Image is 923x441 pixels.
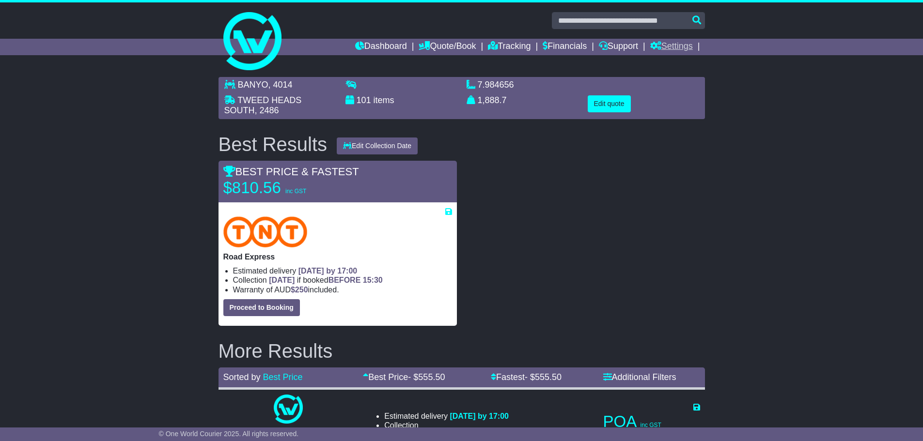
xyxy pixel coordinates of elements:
a: Best Price- $555.50 [363,372,445,382]
span: items [374,95,394,105]
li: Warranty of AUD included. [233,285,452,294]
span: TWEED HEADS SOUTH [224,95,302,116]
span: BANYO [238,80,268,90]
span: [DATE] by 17:00 [450,412,509,420]
span: , 4014 [268,80,293,90]
span: 15:30 [363,276,383,284]
li: Estimated delivery [233,266,452,275]
span: © One World Courier 2025. All rights reserved. [159,430,299,438]
h2: More Results [219,340,705,362]
span: - $ [408,372,445,382]
img: One World Courier: Same Day Nationwide(quotes take 0.5-1 hour) [274,395,303,424]
span: inc GST [641,422,661,428]
button: Proceed to Booking [223,299,300,316]
span: 101 [357,95,371,105]
p: Road Express [223,252,452,261]
span: [DATE] [269,276,295,284]
a: Support [599,39,638,55]
a: Financials [543,39,587,55]
span: BEFORE [329,276,361,284]
span: 7.984656 [478,80,514,90]
li: Collection [384,421,509,430]
span: [DATE] by 17:00 [298,267,358,275]
span: 1,888.7 [478,95,507,105]
button: Edit quote [588,95,631,112]
a: Best Price [263,372,303,382]
span: Sorted by [223,372,261,382]
span: BEST PRICE & FASTEST [223,166,359,178]
span: if booked [269,276,382,284]
a: Fastest- $555.50 [491,372,562,382]
span: 250 [295,286,308,294]
span: 555.50 [418,372,445,382]
span: - $ [525,372,562,382]
p: $810.56 [223,178,344,198]
button: Edit Collection Date [337,137,418,154]
div: Best Results [214,134,332,155]
span: , 2486 [255,106,279,115]
li: Estimated delivery [384,411,509,421]
img: TNT Domestic: Road Express [223,216,308,247]
p: POA [603,412,700,431]
a: Tracking [488,39,531,55]
a: Dashboard [355,39,407,55]
a: Settings [650,39,693,55]
span: $ [291,286,308,294]
a: Additional Filters [603,372,676,382]
a: Quote/Book [419,39,476,55]
span: inc GST [285,188,306,195]
li: Collection [233,275,452,285]
span: 555.50 [535,372,562,382]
